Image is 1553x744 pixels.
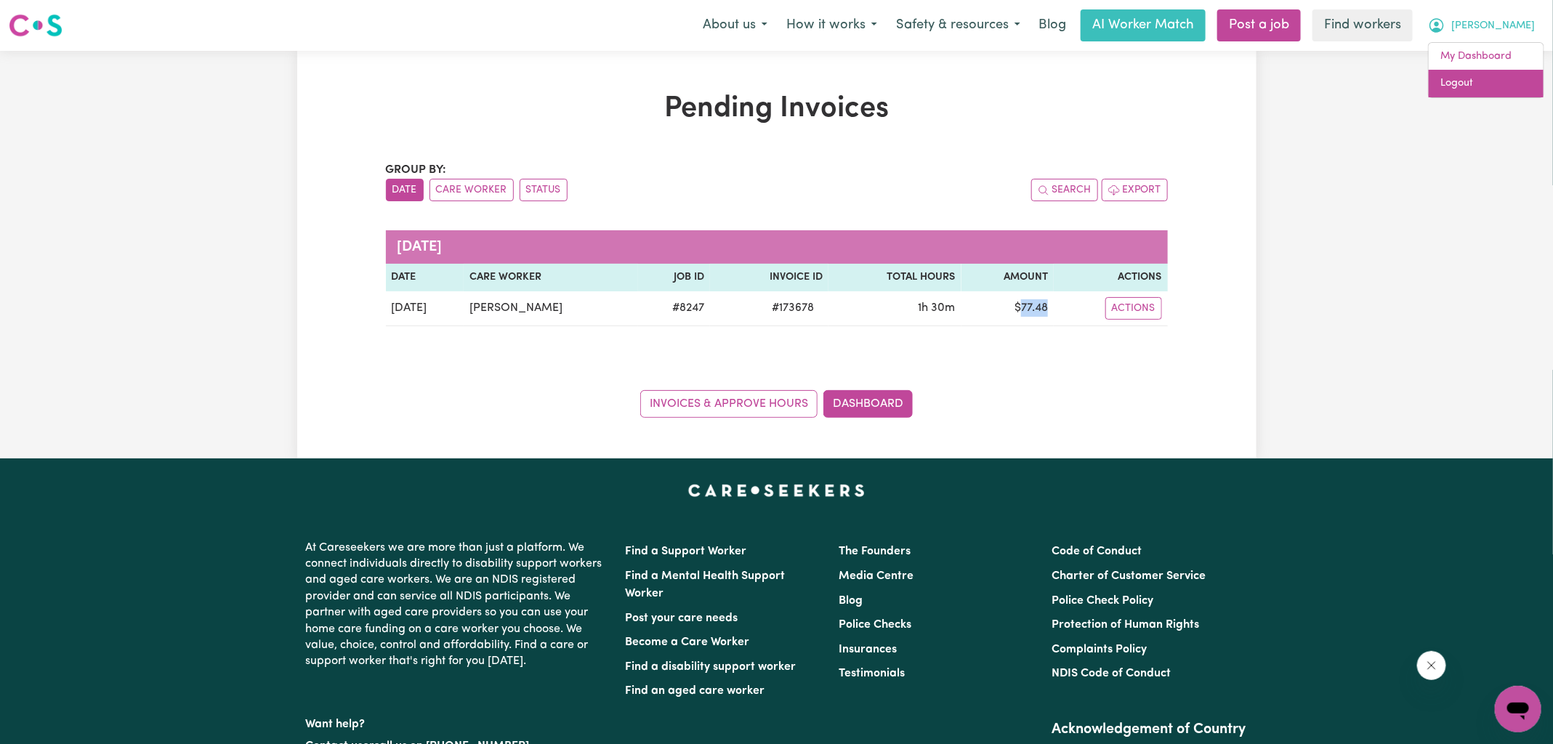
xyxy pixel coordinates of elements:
[1052,595,1153,607] a: Police Check Policy
[1417,651,1446,680] iframe: Close message
[626,612,738,624] a: Post your care needs
[1429,43,1544,70] a: My Dashboard
[1052,546,1142,557] a: Code of Conduct
[1052,668,1171,679] a: NDIS Code of Conduct
[429,179,514,201] button: sort invoices by care worker
[626,661,796,673] a: Find a disability support worker
[626,685,765,697] a: Find an aged care worker
[919,302,956,314] span: 1 hour 30 minutes
[306,534,608,676] p: At Careseekers we are more than just a platform. We connect individuals directly to disability su...
[777,10,887,41] button: How it works
[693,10,777,41] button: About us
[464,264,637,291] th: Care Worker
[1495,686,1541,732] iframe: Button to launch messaging window
[306,711,608,732] p: Want help?
[9,10,88,22] span: Need any help?
[640,390,818,418] a: Invoices & Approve Hours
[1429,70,1544,97] a: Logout
[839,668,905,679] a: Testimonials
[386,179,424,201] button: sort invoices by date
[839,570,913,582] a: Media Centre
[386,92,1168,126] h1: Pending Invoices
[386,291,464,326] td: [DATE]
[710,264,828,291] th: Invoice ID
[887,10,1030,41] button: Safety & resources
[839,644,897,655] a: Insurances
[1054,264,1167,291] th: Actions
[961,291,1054,326] td: $ 77.48
[386,164,447,176] span: Group by:
[839,546,911,557] a: The Founders
[1081,9,1206,41] a: AI Worker Match
[464,291,637,326] td: [PERSON_NAME]
[1102,179,1168,201] button: Export
[520,179,568,201] button: sort invoices by paid status
[839,595,863,607] a: Blog
[1052,570,1206,582] a: Charter of Customer Service
[1052,721,1247,738] h2: Acknowledgement of Country
[626,570,786,599] a: Find a Mental Health Support Worker
[386,264,464,291] th: Date
[626,636,750,648] a: Become a Care Worker
[1428,42,1544,98] div: My Account
[961,264,1054,291] th: Amount
[1419,10,1544,41] button: My Account
[1030,9,1075,41] a: Blog
[626,546,747,557] a: Find a Support Worker
[9,12,62,39] img: Careseekers logo
[1031,179,1098,201] button: Search
[688,485,865,496] a: Careseekers home page
[828,264,961,291] th: Total Hours
[763,299,823,317] span: # 173678
[638,291,711,326] td: # 8247
[1105,297,1162,320] button: Actions
[386,230,1168,264] caption: [DATE]
[823,390,913,418] a: Dashboard
[1451,18,1535,34] span: [PERSON_NAME]
[9,9,62,42] a: Careseekers logo
[1312,9,1413,41] a: Find workers
[839,619,911,631] a: Police Checks
[638,264,711,291] th: Job ID
[1052,619,1199,631] a: Protection of Human Rights
[1217,9,1301,41] a: Post a job
[1052,644,1147,655] a: Complaints Policy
